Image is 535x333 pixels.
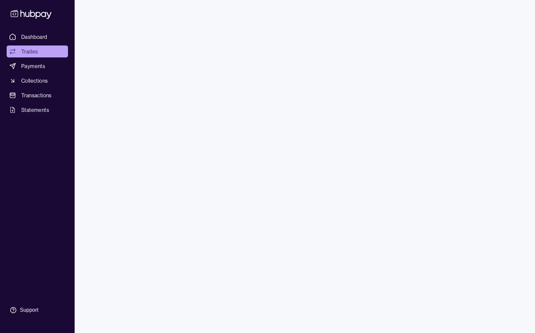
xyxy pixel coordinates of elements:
div: Support [20,306,38,314]
a: Payments [7,60,68,72]
span: Transactions [21,91,52,99]
span: Collections [21,77,48,85]
span: Statements [21,106,49,114]
span: Dashboard [21,33,47,41]
a: Transactions [7,89,68,101]
a: Dashboard [7,31,68,43]
a: Statements [7,104,68,116]
a: Support [7,303,68,317]
span: Payments [21,62,45,70]
span: Trades [21,47,38,55]
a: Trades [7,45,68,57]
a: Collections [7,75,68,87]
